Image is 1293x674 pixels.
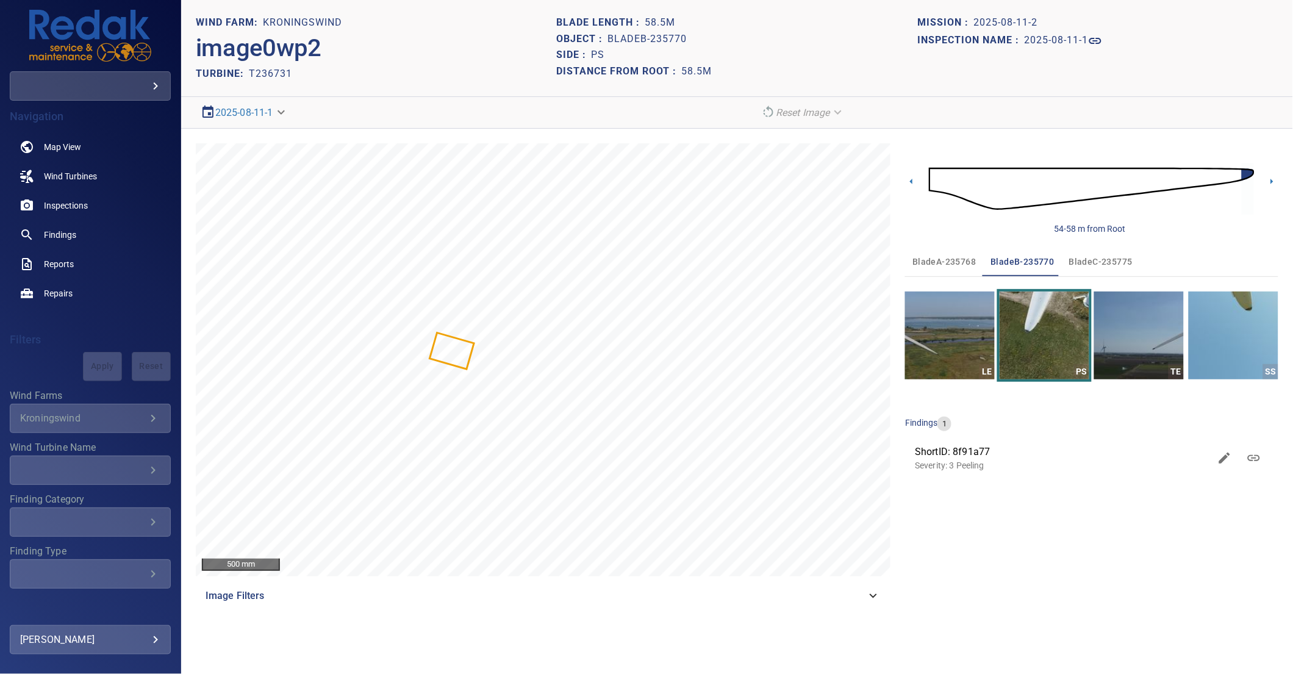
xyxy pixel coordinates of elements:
span: 1 [937,418,951,430]
h4: Navigation [10,110,171,123]
div: TE [1169,364,1184,379]
label: Finding Type [10,547,171,556]
div: Kroningswind [20,412,146,424]
div: 54-58 m from Root [1055,223,1126,235]
span: findings [905,418,937,428]
div: Finding Type [10,559,171,589]
div: PS [1074,364,1089,379]
h1: Blade length : [557,17,645,29]
h1: 2025-08-11-1 [1024,35,1088,46]
h1: Kroningswind [263,17,342,29]
div: Finding Category [10,507,171,537]
a: map noActive [10,132,171,162]
em: Reset Image [776,107,830,118]
a: windturbines noActive [10,162,171,191]
div: SS [1263,364,1278,379]
span: bladeC-235775 [1069,254,1133,270]
h1: 2025-08-11-2 [973,17,1037,29]
h1: Side : [557,49,592,61]
span: Repairs [44,287,73,299]
h1: WIND FARM: [196,17,263,29]
a: inspections noActive [10,191,171,220]
h2: T236731 [249,68,292,79]
span: Map View [44,141,81,153]
label: Wind Farms [10,391,171,401]
a: 2025-08-11-1 [215,107,273,118]
a: LE [905,292,995,379]
div: 2025-08-11-1 [196,102,293,123]
span: Inspections [44,199,88,212]
a: TE [1094,292,1184,379]
a: findings noActive [10,220,171,249]
div: Wind Farms [10,404,171,433]
h4: Filters [10,334,171,346]
a: repairs noActive [10,279,171,308]
label: Finding Category [10,495,171,504]
span: bladeB-235770 [991,254,1055,270]
a: PS [1000,292,1089,379]
span: Findings [44,229,76,241]
img: redakgreentrustgroup-logo [29,10,151,62]
p: Severity: 3 Peeling [915,459,1210,471]
div: redakgreentrustgroup [10,71,171,101]
a: reports noActive [10,249,171,279]
h1: Distance from root : [557,66,682,77]
div: [PERSON_NAME] [20,630,160,650]
span: bladeA-235768 [912,254,976,270]
h1: Object : [557,34,608,45]
div: LE [980,364,995,379]
h2: TURBINE: [196,68,249,79]
img: d [929,149,1255,228]
span: Wind Turbines [44,170,97,182]
h1: Mission : [917,17,973,29]
h1: PS [592,49,605,61]
span: Reports [44,258,74,270]
span: Image Filters [206,589,867,603]
h1: Inspection name : [917,35,1024,46]
div: Reset Image [756,102,850,123]
a: SS [1189,292,1278,379]
div: Image Filters [196,581,891,611]
h1: bladeB-235770 [608,34,687,45]
a: 2025-08-11-1 [1024,34,1103,48]
h1: 58.5m [682,66,712,77]
div: Wind Turbine Name [10,456,171,485]
h1: 58.5m [645,17,676,29]
h2: image0wp2 [196,34,321,63]
span: ShortID: 8f91a77 [915,445,1210,459]
label: Wind Turbine Name [10,443,171,453]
